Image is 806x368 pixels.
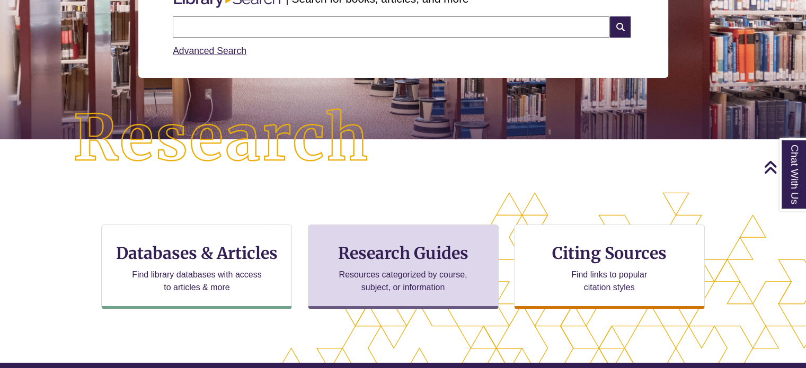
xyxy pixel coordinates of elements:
a: Databases & Articles Find library databases with access to articles & more [101,225,292,309]
h3: Citing Sources [545,243,674,263]
a: Back to Top [764,160,803,174]
i: Search [610,16,630,38]
a: Citing Sources Find links to popular citation styles [514,225,705,309]
p: Resources categorized by course, subject, or information [334,268,472,294]
h3: Databases & Articles [110,243,283,263]
a: Advanced Search [173,46,246,56]
img: Research [40,76,403,202]
p: Find links to popular citation styles [557,268,661,294]
h3: Research Guides [317,243,490,263]
a: Research Guides Resources categorized by course, subject, or information [308,225,499,309]
p: Find library databases with access to articles & more [128,268,266,294]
